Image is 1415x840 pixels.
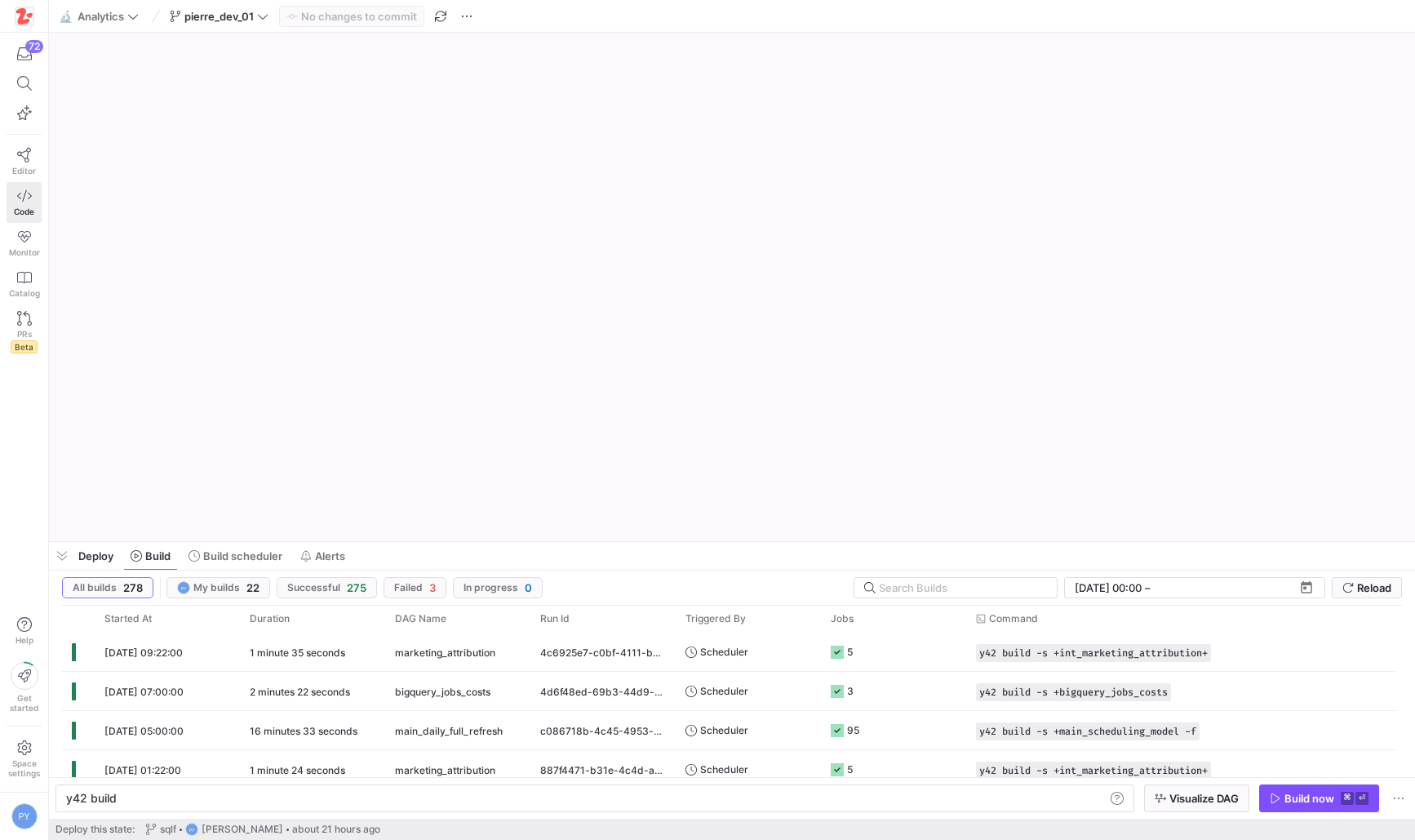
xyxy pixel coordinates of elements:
button: 🔬Analytics [55,6,143,27]
span: 22 [246,581,259,594]
span: Run Id [540,613,570,624]
span: pierre_dev_01 [184,10,254,23]
span: – [1145,581,1151,594]
span: [PERSON_NAME] [202,824,283,835]
div: Build now [1284,792,1334,805]
span: [DATE] 01:22:00 [104,764,181,776]
div: 95 [847,711,859,749]
div: 72 [25,40,43,53]
span: Code [14,207,34,216]
span: Triggered By [685,613,746,624]
span: y42 build -s +bigquery_jobs_costs [979,687,1168,698]
span: Successful [287,582,340,593]
div: c086718b-4c45-4953-a629-169098da3ba5 [530,711,676,749]
button: Build [123,542,178,570]
span: sqlf [160,824,176,835]
span: PRs [17,329,32,339]
div: 4d6f48ed-69b3-44d9-ae12-871e70bb8747 [530,672,676,710]
div: 5 [847,633,853,671]
span: marketing_attribution [395,633,495,672]
a: https://storage.googleapis.com/y42-prod-data-exchange/images/h4OkG5kwhGXbZ2sFpobXAPbjBGJTZTGe3yEd... [7,2,42,30]
span: Get started [10,693,38,713]
span: y42 build -s +main_scheduling_model -f [979,726,1196,737]
span: y42 build -s +int_marketing_attribution+ [979,765,1208,776]
div: 4c6925e7-c0bf-4111-b27c-0273e25648ad [530,633,676,671]
span: Monitor [9,247,40,257]
div: PY [11,803,38,829]
span: about 21 hours ago [292,824,380,835]
a: PRsBeta [7,304,42,360]
span: Catalog [9,288,40,298]
span: Scheduler [700,711,748,749]
y42-duration: 1 minute 35 seconds [250,647,345,659]
button: Failed3 [384,577,446,598]
span: In progress [464,582,518,593]
input: Start datetime [1075,581,1142,594]
button: 72 [7,39,42,69]
button: Reload [1332,577,1402,598]
span: Build scheduler [203,549,282,562]
input: Search Builds [879,581,1044,594]
span: All builds [73,582,117,593]
div: 3 [847,672,854,710]
button: sqlfPY[PERSON_NAME]about 21 hours ago [141,819,384,840]
a: Code [7,182,42,223]
span: Scheduler [700,672,748,710]
div: 5 [847,750,853,789]
span: main_daily_full_refresh [395,712,503,750]
span: DAG Name [395,613,446,624]
a: Spacesettings [7,733,42,785]
img: https://storage.googleapis.com/y42-prod-data-exchange/images/h4OkG5kwhGXbZ2sFpobXAPbjBGJTZTGe3yEd... [16,8,33,24]
span: 0 [525,581,532,594]
button: Visualize DAG [1144,784,1249,812]
span: Deploy this state: [55,824,135,835]
y42-duration: 2 minutes 22 seconds [250,686,350,698]
span: [DATE] 07:00:00 [104,686,184,698]
span: My builds [193,582,240,593]
span: Duration [250,613,290,624]
span: Space settings [8,758,40,778]
span: Help [14,635,34,645]
input: End datetime [1154,581,1261,594]
span: marketing_attribution [395,751,495,789]
span: 3 [429,581,436,594]
span: 275 [347,581,366,594]
button: Build scheduler [181,542,290,570]
span: bigquery_jobs_costs [395,673,490,711]
kbd: ⌘ [1341,792,1354,805]
div: PY [177,581,190,594]
a: Monitor [7,223,42,264]
button: All builds278 [62,577,153,598]
span: Failed [394,582,423,593]
span: y42 build -s +int_marketing_attribution+ [979,647,1208,659]
kbd: ⏎ [1355,792,1368,805]
span: Started At [104,613,152,624]
span: Deploy [78,549,113,562]
button: Getstarted [7,656,42,719]
span: Analytics [78,10,124,23]
span: Visualize DAG [1169,792,1239,805]
button: Build now⌘⏎ [1259,784,1379,812]
a: Editor [7,141,42,182]
a: Catalog [7,264,42,304]
button: PYMy builds22 [166,577,270,598]
y42-duration: 16 minutes 33 seconds [250,725,357,737]
button: Successful275 [277,577,377,598]
span: Command [989,613,1038,624]
span: Scheduler [700,750,748,789]
button: pierre_dev_01 [166,6,273,27]
span: Editor [12,166,36,176]
span: Beta [11,340,38,353]
span: 278 [123,581,143,594]
span: y42 build [66,791,117,805]
span: Reload [1357,581,1391,594]
button: Help [7,610,42,652]
span: [DATE] 05:00:00 [104,725,184,737]
div: 887f4471-b31e-4c4d-a748-079de1c60e6d [530,750,676,789]
button: In progress0 [453,577,543,598]
span: Alerts [315,549,345,562]
button: Alerts [293,542,353,570]
y42-duration: 1 minute 24 seconds [250,764,345,776]
span: [DATE] 09:22:00 [104,647,183,659]
span: Jobs [831,613,854,624]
